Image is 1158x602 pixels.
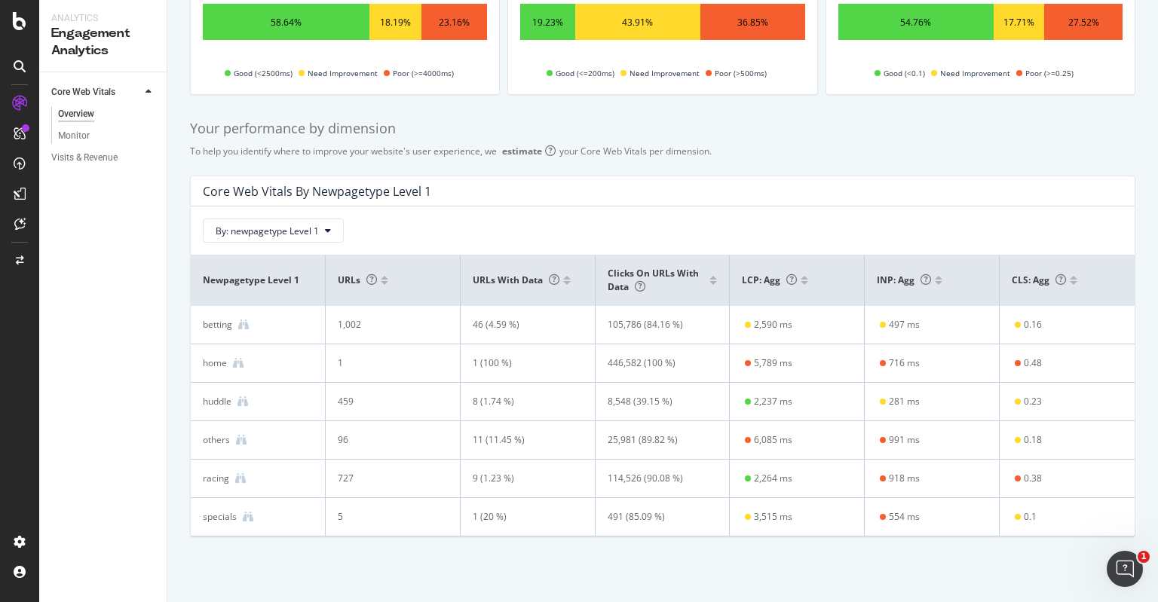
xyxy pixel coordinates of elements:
[608,318,706,332] div: 105,786 (84.16 %)
[608,433,706,447] div: 25,981 (89.82 %)
[1024,395,1042,408] div: 0.23
[940,64,1010,82] span: Need Improvement
[51,150,156,166] a: Visits & Revenue
[1024,356,1042,370] div: 0.48
[203,273,309,287] span: newpagetype Level 1
[51,12,155,25] div: Analytics
[630,64,700,82] span: Need Improvement
[203,472,229,485] div: racing
[338,433,437,447] div: 96
[203,433,230,447] div: others
[338,472,437,485] div: 727
[900,16,931,29] div: 54.76%
[439,16,470,29] div: 23.16%
[380,16,411,29] div: 18.19%
[715,64,767,82] span: Poor (>500ms)
[473,472,571,485] div: 9 (1.23 %)
[1003,16,1034,29] div: 17.71%
[51,84,115,100] div: Core Web Vitals
[308,64,378,82] span: Need Improvement
[473,433,571,447] div: 11 (11.45 %)
[754,510,792,524] div: 3,515 ms
[608,267,699,293] span: Clicks on URLs with data
[58,106,156,122] a: Overview
[608,472,706,485] div: 114,526 (90.08 %)
[889,433,920,447] div: 991 ms
[203,318,232,332] div: betting
[754,356,792,370] div: 5,789 ms
[203,510,237,524] div: specials
[608,395,706,408] div: 8,548 (39.15 %)
[608,510,706,524] div: 491 (85.09 %)
[190,145,1135,157] div: To help you identify where to improve your website's user experience, we your Core Web Vitals per...
[271,16,302,29] div: 58.64%
[1024,433,1042,447] div: 0.18
[622,16,653,29] div: 43.91%
[338,356,437,370] div: 1
[393,64,454,82] span: Poor (>=4000ms)
[754,433,792,447] div: 6,085 ms
[190,119,1135,139] div: Your performance by dimension
[1024,472,1042,485] div: 0.38
[1025,64,1074,82] span: Poor (>=0.25)
[1138,551,1150,563] span: 1
[889,510,920,524] div: 554 ms
[532,16,563,29] div: 19.23%
[203,184,431,199] div: Core Web Vitals By newpagetype Level 1
[338,510,437,524] div: 5
[338,395,437,408] div: 459
[556,64,614,82] span: Good (<=200ms)
[737,16,768,29] div: 36.85%
[51,25,155,60] div: Engagement Analytics
[473,273,559,286] span: URLs with data
[608,356,706,370] div: 446,582 (100 %)
[51,84,141,100] a: Core Web Vitals
[884,64,925,82] span: Good (<0.1)
[889,356,920,370] div: 716 ms
[877,273,931,286] span: INP: Agg
[203,218,344,243] button: By: newpagetype Level 1
[473,318,571,332] div: 46 (4.59 %)
[1012,273,1066,286] span: CLS: Agg
[1068,16,1099,29] div: 27.52%
[473,395,571,408] div: 8 (1.74 %)
[338,273,377,286] span: URLs
[754,472,792,485] div: 2,264 ms
[216,225,319,237] span: By: newpagetype Level 1
[58,128,156,144] a: Monitor
[203,395,231,408] div: huddle
[889,472,920,485] div: 918 ms
[889,318,920,332] div: 497 ms
[58,106,94,122] div: Overview
[338,318,437,332] div: 1,002
[502,145,542,157] div: estimate
[51,150,118,166] div: Visits & Revenue
[1024,318,1042,332] div: 0.16
[203,356,227,370] div: home
[754,318,792,332] div: 2,590 ms
[1024,510,1037,524] div: 0.1
[473,510,571,524] div: 1 (20 %)
[58,128,90,144] div: Monitor
[742,273,797,286] span: LCP: Agg
[1107,551,1143,587] iframe: Intercom live chat
[754,395,792,408] div: 2,237 ms
[889,395,920,408] div: 281 ms
[473,356,571,370] div: 1 (100 %)
[234,64,293,82] span: Good (<2500ms)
